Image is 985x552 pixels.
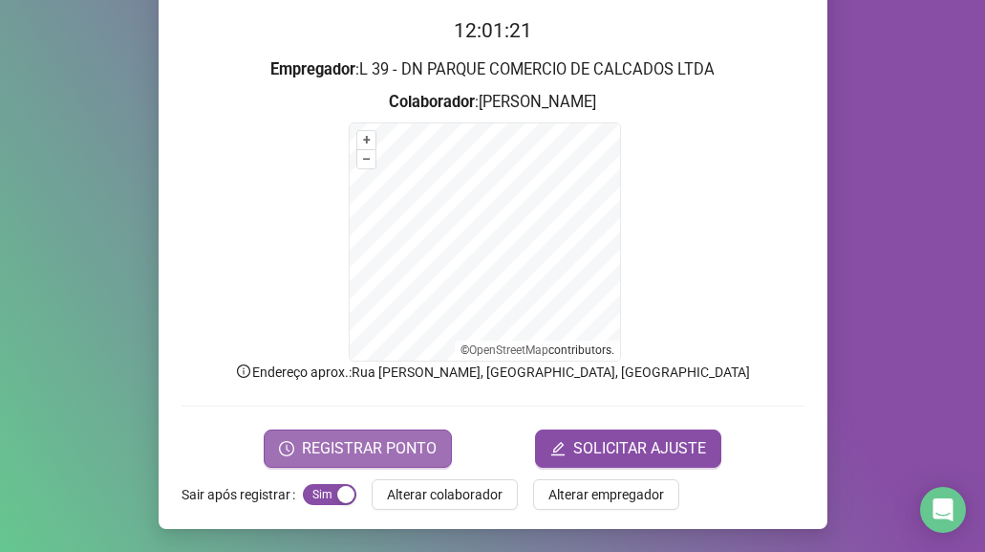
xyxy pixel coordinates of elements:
span: info-circle [235,363,252,380]
span: Alterar empregador [548,484,664,505]
li: © contributors. [460,343,614,357]
strong: Empregador [270,60,355,78]
p: Endereço aprox. : Rua [PERSON_NAME], [GEOGRAPHIC_DATA], [GEOGRAPHIC_DATA] [182,362,804,383]
button: Alterar colaborador [372,479,518,510]
span: edit [550,441,566,456]
h3: : [PERSON_NAME] [182,90,804,115]
span: REGISTRAR PONTO [302,437,437,460]
button: Alterar empregador [533,479,679,510]
label: Sair após registrar [182,479,303,510]
span: clock-circle [279,441,294,456]
span: SOLICITAR AJUSTE [573,437,706,460]
h3: : L 39 - DN PARQUE COMERCIO DE CALCADOS LTDA [182,57,804,82]
time: 12:01:21 [454,19,532,42]
button: + [357,131,375,149]
button: – [357,150,375,168]
button: REGISTRAR PONTO [264,430,452,468]
strong: Colaborador [389,93,475,111]
a: OpenStreetMap [469,343,548,357]
button: editSOLICITAR AJUSTE [535,430,721,468]
div: Open Intercom Messenger [920,487,966,533]
span: Alterar colaborador [387,484,503,505]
